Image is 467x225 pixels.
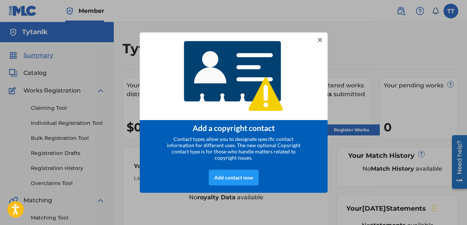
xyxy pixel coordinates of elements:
img: 4768233920565408.png [179,36,288,117]
div: Need help? [8,8,18,42]
div: Add a copyright contact [149,123,318,133]
div: Add contact now [209,170,259,185]
span: Contact types allow you to designate specific contact information for different uses. The new opt... [167,136,300,161]
div: Open Resource Center [6,3,21,56]
div: entering modal [140,32,328,193]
